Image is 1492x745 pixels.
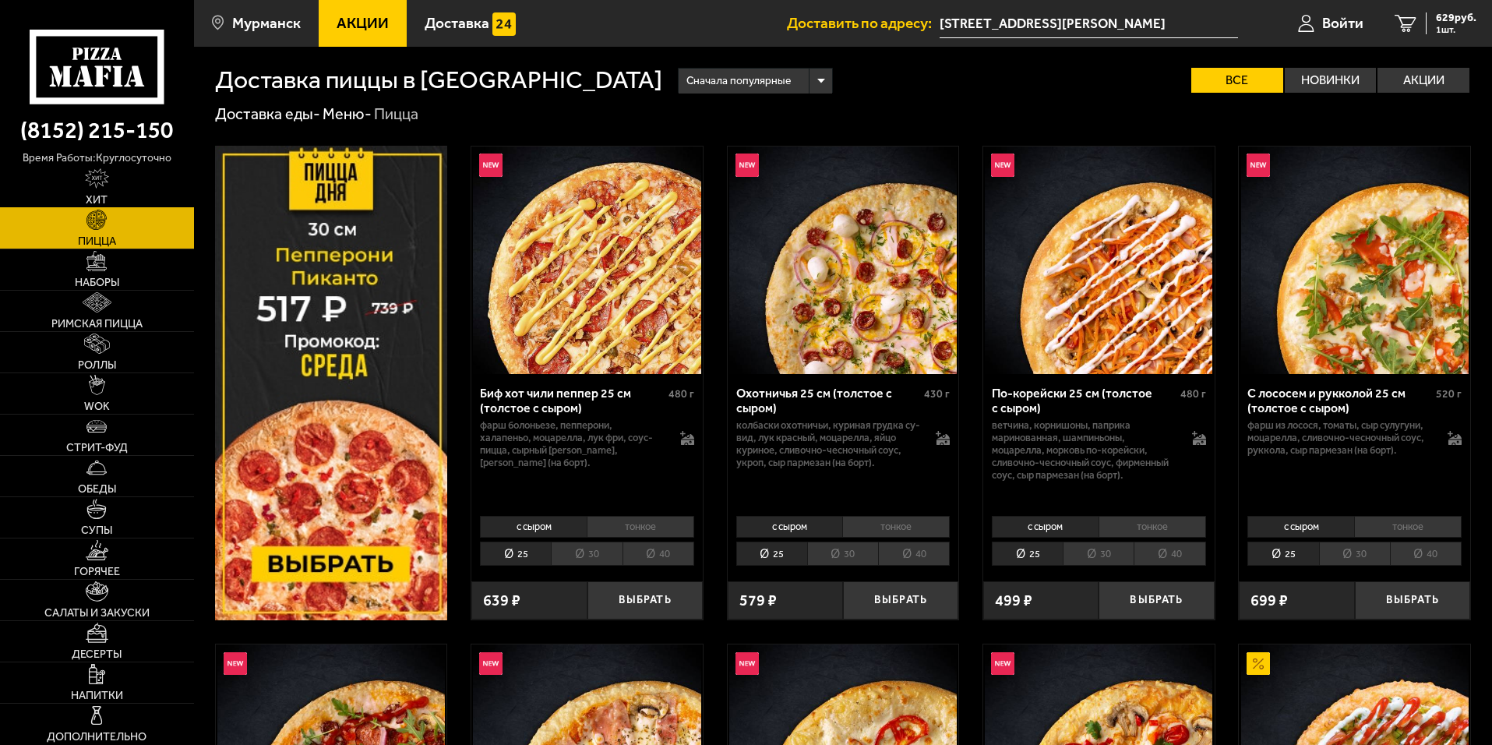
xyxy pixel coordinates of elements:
img: Новинка [991,154,1014,177]
li: с сыром [992,516,1099,538]
li: 25 [992,542,1063,566]
span: Роллы [78,360,116,371]
span: Хит [86,195,108,206]
div: По-корейски 25 см (толстое с сыром) [992,386,1176,415]
span: Дополнительно [47,732,146,743]
span: 629 руб. [1436,12,1476,23]
p: колбаски охотничьи, куриная грудка су-вид, лук красный, моцарелла, яйцо куриное, сливочно-чесночн... [736,419,921,469]
li: 25 [480,542,551,566]
p: ветчина, корнишоны, паприка маринованная, шампиньоны, моцарелла, морковь по-корейски, сливочно-че... [992,419,1176,482]
span: 520 г [1436,387,1462,401]
button: Выбрать [587,581,703,620]
li: 30 [1319,542,1390,566]
button: Выбрать [1355,581,1470,620]
span: Мурманск [232,16,301,30]
span: Римская пицца [51,319,143,330]
li: 40 [1390,542,1462,566]
span: 480 г [1180,387,1206,401]
img: 15daf4d41897b9f0e9f617042186c801.svg [492,12,516,36]
span: Обеды [78,484,116,495]
p: фарш болоньезе, пепперони, халапеньо, моцарелла, лук фри, соус-пицца, сырный [PERSON_NAME], [PERS... [480,419,665,469]
p: фарш из лосося, томаты, сыр сулугуни, моцарелла, сливочно-чесночный соус, руккола, сыр пармезан (... [1247,419,1432,457]
span: Сначала популярные [686,66,791,96]
span: Наборы [75,277,119,288]
span: Десерты [72,649,122,660]
span: 1 шт. [1436,25,1476,34]
span: Салаты и закуски [44,608,150,619]
li: 30 [1063,542,1134,566]
span: Пицца [78,236,116,247]
a: НовинкаБиф хот чили пеппер 25 см (толстое с сыром) [471,147,703,374]
a: Доставка еды- [215,104,320,123]
span: Войти [1322,16,1363,30]
span: 430 г [924,387,950,401]
a: НовинкаОхотничья 25 см (толстое с сыром) [728,147,959,374]
img: Новинка [1247,154,1270,177]
span: 699 ₽ [1250,593,1288,609]
span: Доставка [425,16,489,30]
span: Супы [81,525,112,536]
span: 480 г [668,387,694,401]
li: 30 [807,542,878,566]
span: 639 ₽ [483,593,520,609]
li: 40 [623,542,694,566]
li: 30 [551,542,622,566]
span: 499 ₽ [995,593,1032,609]
span: 579 ₽ [739,593,777,609]
img: Новинка [224,652,247,676]
img: Новинка [479,154,503,177]
a: Меню- [323,104,372,123]
label: Новинки [1285,68,1377,93]
img: Новинка [479,652,503,676]
li: с сыром [1247,516,1354,538]
img: Новинка [991,652,1014,676]
div: С лососем и рукколой 25 см (толстое с сыром) [1247,386,1432,415]
li: тонкое [1354,516,1462,538]
span: Доставить по адресу: [787,16,940,30]
img: Новинка [735,154,759,177]
li: 25 [736,542,807,566]
span: Акции [337,16,389,30]
img: Новинка [735,652,759,676]
li: тонкое [587,516,694,538]
h1: Доставка пиццы в [GEOGRAPHIC_DATA] [215,68,662,93]
img: С лососем и рукколой 25 см (толстое с сыром) [1241,147,1469,374]
span: Стрит-фуд [66,443,128,454]
div: Пицца [374,104,418,125]
li: тонкое [1099,516,1206,538]
span: Горячее [74,567,120,577]
img: Биф хот чили пеппер 25 см (толстое с сыром) [473,147,700,374]
div: Биф хот чили пеппер 25 см (толстое с сыром) [480,386,665,415]
li: 40 [1134,542,1205,566]
li: 25 [1247,542,1318,566]
img: Охотничья 25 см (толстое с сыром) [729,147,957,374]
a: НовинкаС лососем и рукколой 25 см (толстое с сыром) [1239,147,1470,374]
button: Выбрать [843,581,958,620]
input: Ваш адрес доставки [940,9,1238,38]
a: НовинкаПо-корейски 25 см (толстое с сыром) [983,147,1215,374]
span: Напитки [71,690,123,701]
label: Акции [1377,68,1469,93]
li: 40 [878,542,950,566]
button: Выбрать [1099,581,1214,620]
div: Охотничья 25 см (толстое с сыром) [736,386,921,415]
label: Все [1191,68,1283,93]
span: WOK [84,401,110,412]
li: с сыром [480,516,587,538]
li: тонкое [842,516,950,538]
img: По-корейски 25 см (толстое с сыром) [985,147,1212,374]
li: с сыром [736,516,843,538]
img: Акционный [1247,652,1270,676]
